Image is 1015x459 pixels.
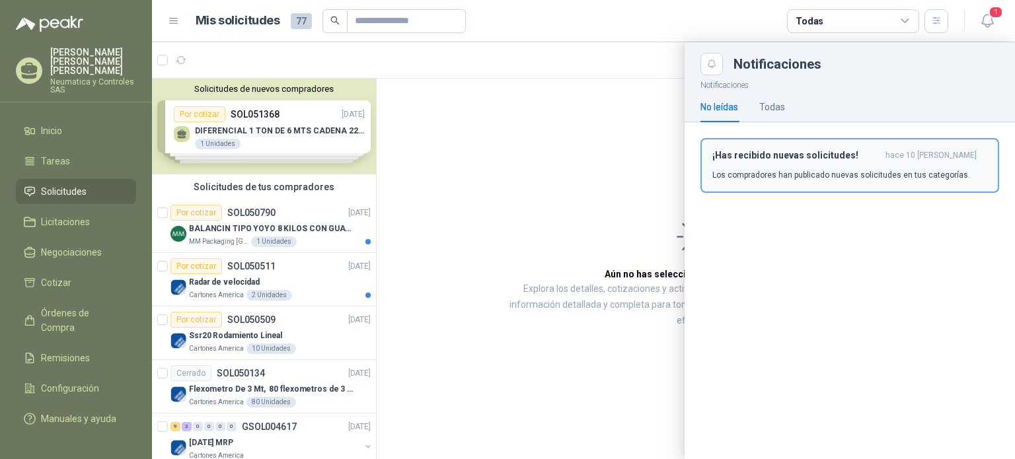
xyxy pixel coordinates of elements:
[330,16,340,25] span: search
[41,275,71,290] span: Cotizar
[16,270,136,295] a: Cotizar
[712,150,880,161] h3: ¡Has recibido nuevas solicitudes!
[885,150,977,161] span: hace 10 [PERSON_NAME]
[712,169,970,181] p: Los compradores han publicado nuevas solicitudes en tus categorías.
[796,14,823,28] div: Todas
[759,100,785,114] div: Todas
[685,75,1015,92] p: Notificaciones
[16,179,136,204] a: Solicitudes
[733,57,999,71] div: Notificaciones
[16,240,136,265] a: Negociaciones
[975,9,999,33] button: 1
[41,351,90,365] span: Remisiones
[41,124,62,138] span: Inicio
[700,100,738,114] div: No leídas
[16,209,136,234] a: Licitaciones
[41,411,116,426] span: Manuales y ayuda
[16,118,136,143] a: Inicio
[50,48,136,75] p: [PERSON_NAME] [PERSON_NAME] [PERSON_NAME]
[16,345,136,371] a: Remisiones
[41,381,99,396] span: Configuración
[291,13,312,29] span: 77
[16,300,136,340] a: Órdenes de Compra
[16,149,136,174] a: Tareas
[41,215,90,229] span: Licitaciones
[50,78,136,94] p: Neumatica y Controles SAS
[41,184,87,199] span: Solicitudes
[41,245,102,260] span: Negociaciones
[196,11,280,30] h1: Mis solicitudes
[16,406,136,431] a: Manuales y ayuda
[989,6,1003,18] span: 1
[16,16,83,32] img: Logo peakr
[700,138,999,193] button: ¡Has recibido nuevas solicitudes!hace 10 [PERSON_NAME] Los compradores han publicado nuevas solic...
[700,53,723,75] button: Close
[16,376,136,401] a: Configuración
[41,306,124,335] span: Órdenes de Compra
[41,154,70,168] span: Tareas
